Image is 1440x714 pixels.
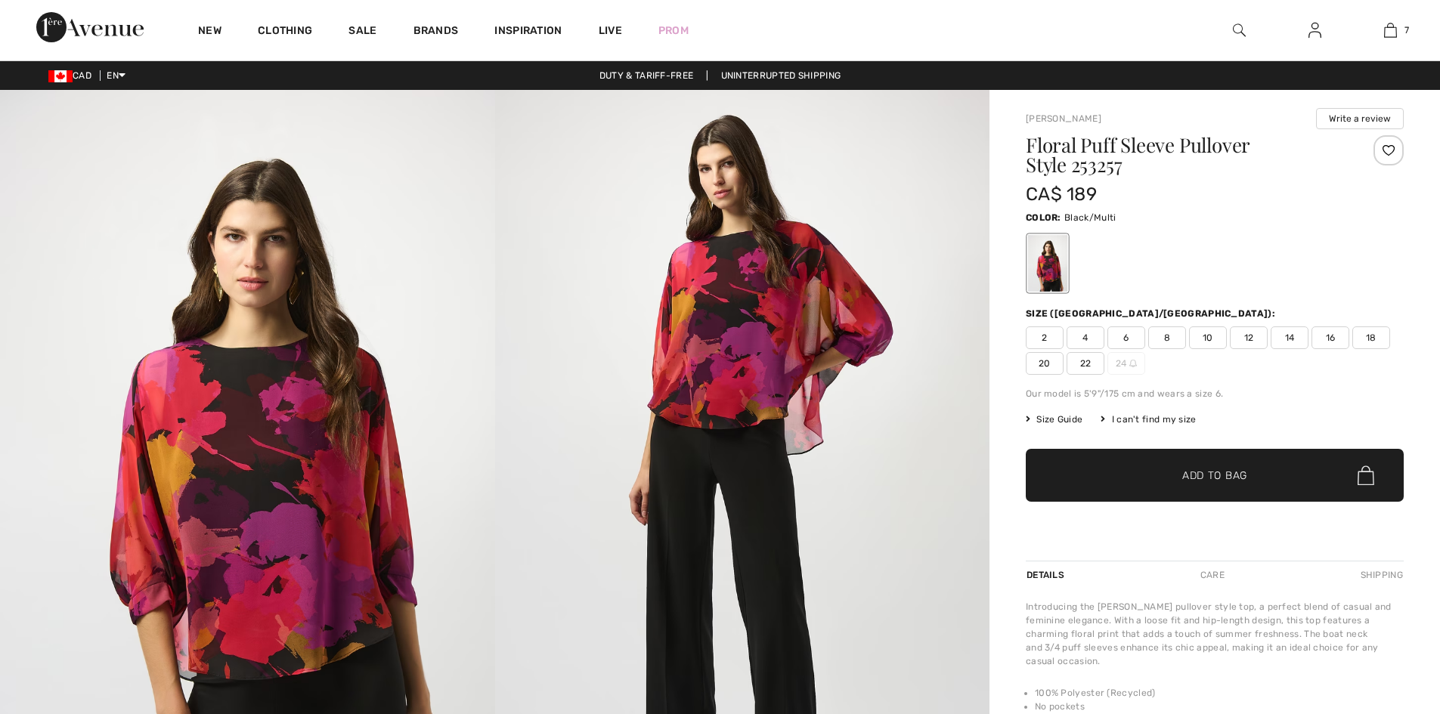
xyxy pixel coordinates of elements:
div: I can't find my size [1101,413,1196,426]
div: Introducing the [PERSON_NAME] pullover style top, a perfect blend of casual and feminine elegance... [1026,600,1404,668]
span: 12 [1230,326,1268,349]
span: Black/Multi [1064,212,1116,223]
a: 7 [1353,21,1427,39]
span: Size Guide [1026,413,1082,426]
span: 4 [1067,326,1104,349]
span: 22 [1067,352,1104,375]
span: EN [107,70,125,81]
a: Sale [348,24,376,40]
a: Sign In [1296,21,1333,40]
span: 8 [1148,326,1186,349]
span: 24 [1107,352,1145,375]
span: Color: [1026,212,1061,223]
span: 2 [1026,326,1064,349]
span: CA$ 189 [1026,184,1097,205]
div: Our model is 5'9"/175 cm and wears a size 6. [1026,387,1404,400]
span: 20 [1026,352,1064,375]
div: Care [1188,561,1237,589]
img: Canadian Dollar [48,70,73,82]
span: 18 [1352,326,1390,349]
img: My Bag [1384,21,1397,39]
button: Write a review [1316,108,1404,129]
span: CAD [48,70,98,81]
a: Live [599,23,622,39]
div: Size ([GEOGRAPHIC_DATA]/[GEOGRAPHIC_DATA]): [1026,307,1278,320]
span: 6 [1107,326,1145,349]
img: ring-m.svg [1129,360,1137,367]
li: 100% Polyester (Recycled) [1035,686,1404,700]
a: [PERSON_NAME] [1026,113,1101,124]
button: Add to Bag [1026,449,1404,502]
a: Clothing [258,24,312,40]
li: No pockets [1035,700,1404,713]
div: Shipping [1357,561,1404,589]
span: 7 [1404,23,1409,37]
a: Prom [658,23,689,39]
span: Add to Bag [1182,468,1247,484]
a: New [198,24,221,40]
img: My Info [1308,21,1321,39]
img: Bag.svg [1358,465,1374,485]
a: Brands [413,24,459,40]
span: 10 [1189,326,1227,349]
img: 1ère Avenue [36,12,144,42]
img: search the website [1233,21,1246,39]
span: Inspiration [494,24,562,40]
div: Details [1026,561,1068,589]
span: 16 [1311,326,1349,349]
h1: Floral Puff Sleeve Pullover Style 253257 [1026,135,1341,175]
div: Black/Multi [1028,235,1067,292]
span: 14 [1271,326,1308,349]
